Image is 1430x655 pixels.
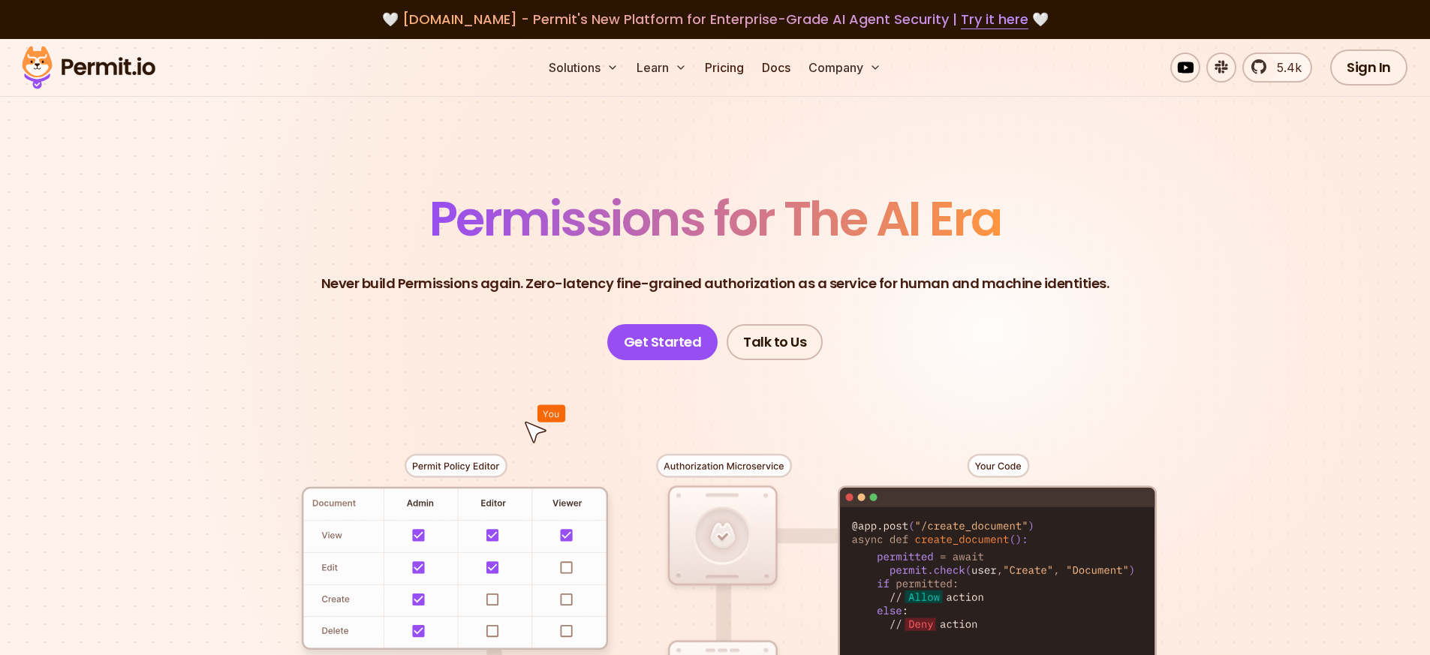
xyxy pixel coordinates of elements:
button: Learn [631,53,693,83]
a: Sign In [1330,50,1407,86]
p: Never build Permissions again. Zero-latency fine-grained authorization as a service for human and... [321,273,1109,294]
button: Solutions [543,53,625,83]
span: 5.4k [1268,59,1302,77]
a: Try it here [961,10,1028,29]
a: Pricing [699,53,750,83]
a: Get Started [607,324,718,360]
a: 5.4k [1242,53,1312,83]
img: Permit logo [15,42,162,93]
div: 🤍 🤍 [36,9,1394,30]
a: Docs [756,53,796,83]
a: Talk to Us [727,324,823,360]
span: [DOMAIN_NAME] - Permit's New Platform for Enterprise-Grade AI Agent Security | [402,10,1028,29]
button: Company [802,53,887,83]
span: Permissions for The AI Era [429,185,1001,252]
